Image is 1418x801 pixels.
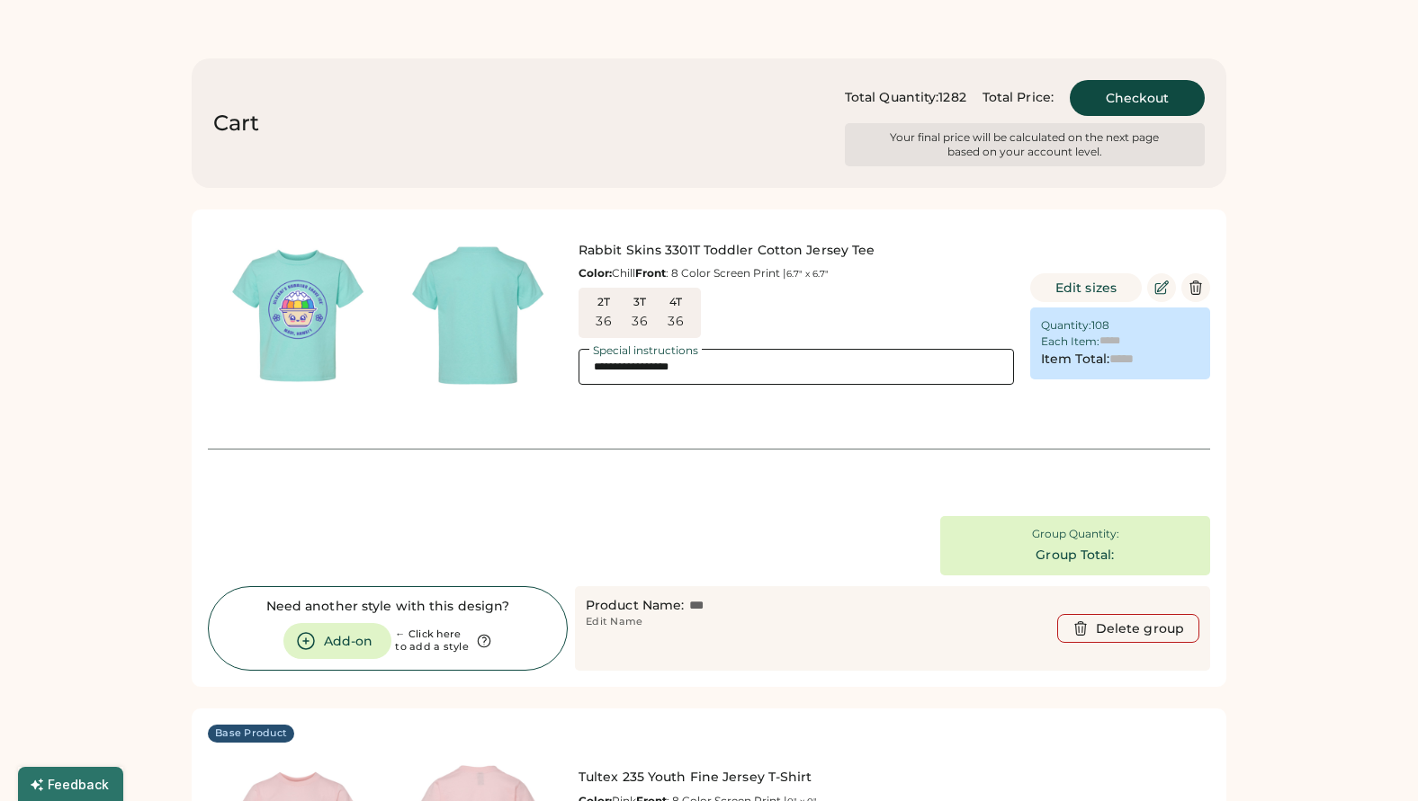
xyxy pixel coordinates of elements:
[1041,318,1091,333] div: Quantity:
[938,89,965,107] div: 1282
[283,623,391,659] button: Add-on
[579,266,612,280] strong: Color:
[589,345,702,356] div: Special instructions
[589,295,618,309] div: 2T
[661,295,690,309] div: 4T
[579,266,1014,280] div: Chill : 8 Color Screen Print |
[266,598,510,616] div: Need another style with this design?
[395,628,469,654] div: ← Click here to add a style
[208,226,388,405] img: generate-image
[579,242,1014,260] div: Rabbit Skins 3301T Toddler Cotton Jersey Tee
[668,313,684,331] div: 36
[1041,351,1109,369] div: Item Total:
[1147,273,1176,302] button: Edit Product
[1057,614,1199,643] button: Delete group
[1036,547,1114,565] div: Group Total:
[885,130,1164,159] div: Your final price will be calculated on the next page based on your account level.
[635,266,666,280] strong: Front
[1032,527,1119,541] div: Group Quantity:
[983,89,1054,107] div: Total Price:
[1030,273,1142,302] button: Edit sizes
[786,268,829,280] font: 6.7" x 6.7"
[1041,334,1099,349] div: Each Item:
[586,597,684,615] div: Product Name:
[1070,80,1205,116] button: Checkout
[596,313,612,331] div: 36
[215,726,287,741] div: Base Product
[845,89,939,107] div: Total Quantity:
[1091,318,1109,333] div: 108
[388,226,568,405] img: generate-image
[213,109,259,138] div: Cart
[579,769,1014,787] div: Tultex 235 Youth Fine Jersey T-Shirt
[625,295,654,309] div: 3T
[632,313,648,331] div: 36
[586,615,642,629] div: Edit Name
[1181,273,1210,302] button: Delete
